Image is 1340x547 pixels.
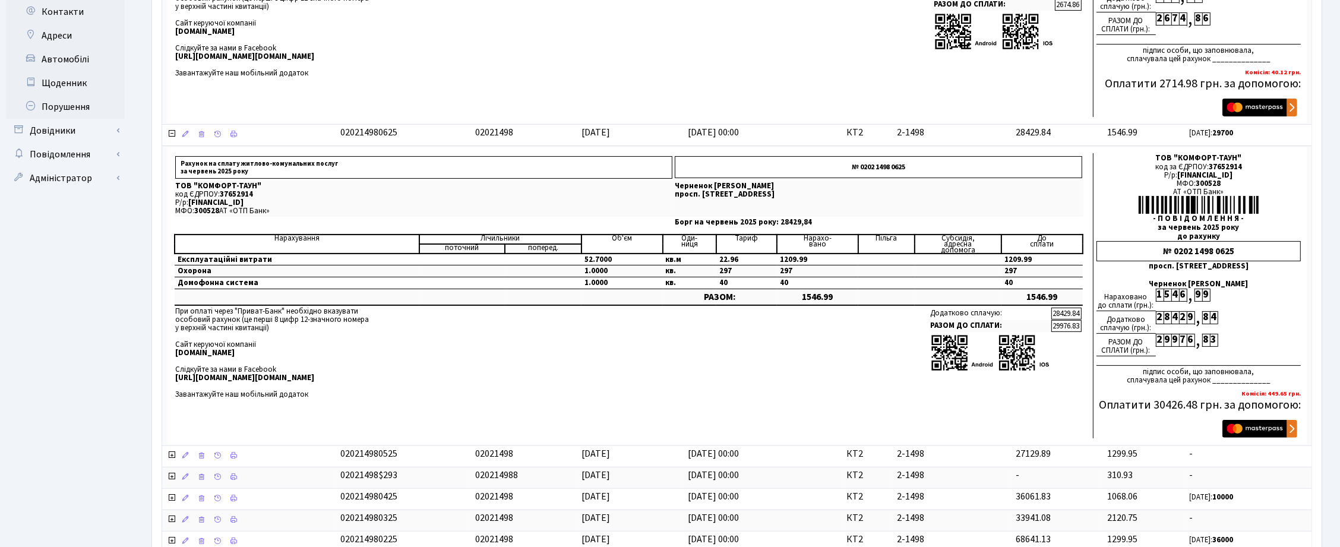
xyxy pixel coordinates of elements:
div: РАЗОМ ДО СПЛАТИ (грн.): [1096,12,1156,35]
p: просп. [STREET_ADDRESS] [675,191,1082,198]
span: [FINANCIAL_ID] [188,197,244,208]
small: [DATE]: [1190,535,1234,545]
span: 37652914 [1209,162,1242,172]
a: Порушення [6,95,125,119]
td: кв. [663,265,716,277]
b: 10000 [1213,492,1234,502]
td: Додатково сплачую: [930,308,1051,320]
a: Довідники [6,119,125,143]
div: 8 [1194,12,1202,26]
span: 02021498 [475,126,513,139]
span: 33941.08 [1016,511,1051,524]
div: , [1194,334,1202,347]
img: Masterpass [1222,420,1297,438]
td: 297 [1001,265,1083,277]
div: 6 [1164,12,1171,26]
p: Р/р: [175,199,672,207]
b: 29700 [1213,128,1234,138]
span: КТ2 [846,490,887,504]
td: 297 [777,265,858,277]
a: Повідомлення [6,143,125,166]
span: 2120.75 [1107,511,1137,524]
td: При оплаті через "Приват-Банк" необхідно вказувати особовий рахунок (це перші 8 цифр 12-значного ... [174,306,681,400]
div: 4 [1171,289,1179,302]
p: № 0202 1498 0625 [675,156,1082,178]
img: Masterpass [1222,99,1297,116]
div: 9 [1187,311,1194,324]
div: код за ЄДРПОУ: [1096,163,1301,171]
div: 9 [1194,289,1202,302]
span: 02021498 [475,490,513,503]
td: 29976.83 [1051,320,1082,332]
td: 22.96 [716,254,777,265]
span: 2-1498 [897,447,1006,461]
div: підпис особи, що заповнювала, сплачувала цей рахунок ______________ [1096,365,1301,384]
td: 1546.99 [1001,289,1083,305]
b: [URL][DOMAIN_NAME][DOMAIN_NAME] [175,51,314,62]
p: МФО: АТ «ОТП Банк» [175,207,672,215]
td: Охорона [175,265,419,277]
div: Черненок [PERSON_NAME] [1096,280,1301,288]
td: 28429.84 [1051,308,1082,320]
td: 40 [716,277,777,289]
span: КТ2 [846,469,887,482]
td: Нарахування [175,235,419,254]
p: Борг на червень 2025 року: 28429,84 [675,219,1082,226]
div: 9 [1202,289,1210,302]
div: за червень 2025 року [1096,223,1301,232]
div: 2 [1156,12,1164,26]
td: кв.м [663,254,716,265]
span: 02021498$293 [340,469,397,482]
span: - [1190,469,1307,482]
span: 37652914 [220,189,253,200]
div: просп. [STREET_ADDRESS] [1096,262,1301,270]
span: [DATE] [581,490,610,503]
span: [DATE] 00:00 [688,533,739,546]
span: [DATE] [581,511,610,524]
td: Тариф [716,235,777,254]
div: 1 [1156,289,1164,302]
span: 02021498 [475,511,513,524]
div: 9 [1171,334,1179,347]
span: 2-1498 [897,126,1006,140]
div: 4 [1210,311,1218,324]
td: Експлуатаційні витрати [175,254,419,265]
span: 68641.13 [1016,533,1051,546]
h5: Оплатити 30426.48 грн. за допомогою: [1096,398,1301,412]
span: 1299.95 [1107,447,1137,460]
div: Р/р: [1096,171,1301,179]
div: 7 [1171,12,1179,26]
span: 2-1498 [897,533,1006,546]
div: 8 [1164,311,1171,324]
td: поперед. [505,244,581,254]
small: [DATE]: [1190,492,1234,502]
div: Нараховано до сплати (грн.): [1096,289,1156,311]
div: 4 [1179,12,1187,26]
div: 6 [1202,12,1210,26]
div: 8 [1202,334,1210,347]
span: 300528 [1196,178,1221,189]
b: Комісія: 40.12 грн. [1245,68,1301,77]
div: , [1194,311,1202,325]
b: [URL][DOMAIN_NAME][DOMAIN_NAME] [175,372,314,383]
span: [DATE] [581,533,610,546]
span: 020214980325 [340,511,397,524]
p: ТОВ "КОМФОРТ-ТАУН" [175,182,672,190]
div: , [1187,12,1194,26]
td: 1546.99 [777,289,858,305]
td: 40 [1001,277,1083,289]
div: АТ «ОТП Банк» [1096,188,1301,196]
span: 1068.06 [1107,490,1137,503]
a: Адреси [6,24,125,48]
span: [DATE] 00:00 [688,126,739,139]
div: 7 [1179,334,1187,347]
span: [DATE] 00:00 [688,490,739,503]
div: № 0202 1498 0625 [1096,241,1301,261]
span: КТ2 [846,533,887,546]
a: Автомобілі [6,48,125,71]
td: 1209.99 [777,254,858,265]
td: Домофонна система [175,277,419,289]
span: [DATE] [581,469,610,482]
div: , [1187,289,1194,302]
span: - [1190,511,1307,525]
